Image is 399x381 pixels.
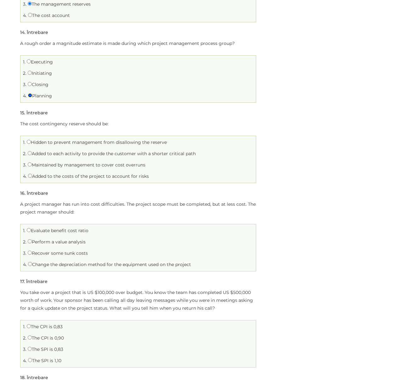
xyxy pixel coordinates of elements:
[20,191,48,196] h5: . Întrebare
[23,70,26,76] span: 2.
[28,82,48,87] label: Closing
[23,162,26,168] span: 3.
[27,59,31,63] input: Executing
[28,70,52,76] label: Initiating
[28,162,32,166] input: Maintained by management to cover cost overruns
[28,162,145,168] label: Maintained by management to cover cost overruns
[23,82,26,87] span: 3.
[27,228,31,232] input: Evaluate benefit cost ratio
[20,120,256,128] p: The cost contingency reserve should be:
[28,174,32,178] input: Added to the costs of the project to account for risks
[23,93,27,99] span: 4.
[20,111,48,115] h5: . Întrebare
[23,358,27,363] span: 4.
[28,93,52,99] label: Planning
[28,239,32,243] input: Perform a value analysis
[20,30,25,35] span: 14
[28,335,32,340] input: The CPI is 0,90
[23,324,25,329] span: 1.
[28,262,32,266] input: Change the depreciation method for the equipment used on the project
[27,228,88,233] label: Evaluate benefit cost ratio
[28,346,63,352] label: The SPI is 0,83
[20,190,25,196] span: 16
[20,279,48,284] h5: . Întrebare
[28,151,196,156] label: Added to each activity to provide the customer with a shorter critical path
[20,40,256,47] p: A rough order a magnitude estimate is made during which project management process group?
[20,110,24,116] span: 15
[23,346,26,352] span: 3.
[28,13,32,17] input: The cost account
[23,1,26,7] span: 3.
[23,228,25,233] span: 1.
[28,13,70,18] label: The cost account
[28,1,91,7] label: The management reserves
[20,30,48,35] h5: . Întrebare
[28,2,32,6] input: The management reserves
[23,151,26,156] span: 2.
[23,59,25,65] span: 1.
[27,139,167,145] label: Hidden to prevent management from disallowing the reserve
[28,347,32,351] input: The SPI is 0,83
[20,289,256,312] p: You take over a project that is US $100,000 over budget. You know the team has completed US $500,...
[23,250,26,256] span: 3.
[27,324,63,329] label: The CPI is 0,83
[28,93,32,97] input: Planning
[27,59,53,65] label: Executing
[27,140,31,144] input: Hidden to prevent management from disallowing the reserve
[28,358,61,363] label: The SPI is 1,10
[28,358,32,362] input: The SPI is 1,10
[27,324,31,328] input: The CPI is 0,83
[28,151,32,155] input: Added to each activity to provide the customer with a shorter critical path
[28,335,64,341] label: The CPI is 0,90
[23,335,26,341] span: 2.
[28,262,191,267] label: Change the depreciation method for the equipment used on the project
[23,262,27,267] span: 4.
[20,279,24,284] span: 17
[23,139,25,145] span: 1.
[23,13,27,18] span: 4.
[28,250,88,256] label: Recover some sunk costs
[23,239,26,245] span: 2.
[23,173,27,179] span: 4.
[28,173,149,179] label: Added to the costs of the project to account for risks
[20,375,25,380] span: 18
[28,251,32,255] input: Recover some sunk costs
[28,239,86,245] label: Perform a value analysis
[20,200,256,216] p: A project manager has run into cost difficulties. The project scope must be completed, but at les...
[28,71,32,75] input: Initiating
[28,82,32,86] input: Closing
[20,375,48,380] h5: . Întrebare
